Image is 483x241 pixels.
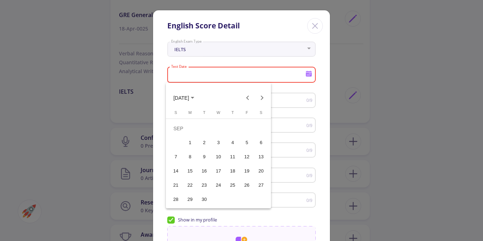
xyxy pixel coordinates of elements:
[232,110,234,115] span: T
[226,150,239,163] div: 11
[198,179,211,192] div: 23
[173,95,189,101] span: [DATE]
[184,179,196,192] div: 22
[188,110,191,115] span: M
[197,150,211,164] button: September 9, 2025
[183,192,197,207] button: September 29, 2025
[203,110,206,115] span: T
[260,110,262,115] span: S
[211,178,226,192] button: September 24, 2025
[169,179,182,192] div: 21
[183,150,197,164] button: September 8, 2025
[212,136,225,149] div: 3
[226,178,240,192] button: September 25, 2025
[241,91,255,105] button: Previous month
[240,136,253,149] div: 5
[246,110,248,115] span: F
[212,179,225,192] div: 24
[184,165,196,177] div: 15
[254,164,268,178] button: September 20, 2025
[212,150,225,163] div: 10
[198,150,211,163] div: 9
[211,150,226,164] button: September 10, 2025
[183,164,197,178] button: September 15, 2025
[198,136,211,149] div: 2
[197,192,211,207] button: September 30, 2025
[197,178,211,192] button: September 23, 2025
[240,164,254,178] button: September 19, 2025
[184,136,196,149] div: 1
[254,136,268,150] button: September 6, 2025
[240,165,253,177] div: 19
[169,121,268,136] td: SEP
[211,164,226,178] button: September 17, 2025
[240,150,254,164] button: September 12, 2025
[254,178,268,192] button: September 27, 2025
[169,192,183,207] button: September 28, 2025
[183,178,197,192] button: September 22, 2025
[168,91,200,105] button: Choose month and year
[226,136,239,149] div: 4
[211,136,226,150] button: September 3, 2025
[240,178,254,192] button: September 26, 2025
[254,150,268,164] button: September 13, 2025
[255,165,267,177] div: 20
[255,91,269,105] button: Next month
[226,164,240,178] button: September 18, 2025
[184,193,196,206] div: 29
[240,150,253,163] div: 12
[174,110,177,115] span: S
[226,165,239,177] div: 18
[184,150,196,163] div: 8
[255,136,267,149] div: 6
[240,179,253,192] div: 26
[169,150,182,163] div: 7
[169,165,182,177] div: 14
[212,165,225,177] div: 17
[169,193,182,206] div: 28
[226,136,240,150] button: September 4, 2025
[198,165,211,177] div: 16
[226,150,240,164] button: September 11, 2025
[226,179,239,192] div: 25
[217,110,220,115] span: W
[255,150,267,163] div: 13
[169,178,183,192] button: September 21, 2025
[198,193,211,206] div: 30
[197,136,211,150] button: September 2, 2025
[240,136,254,150] button: September 5, 2025
[197,164,211,178] button: September 16, 2025
[183,136,197,150] button: September 1, 2025
[255,179,267,192] div: 27
[169,164,183,178] button: September 14, 2025
[169,150,183,164] button: September 7, 2025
